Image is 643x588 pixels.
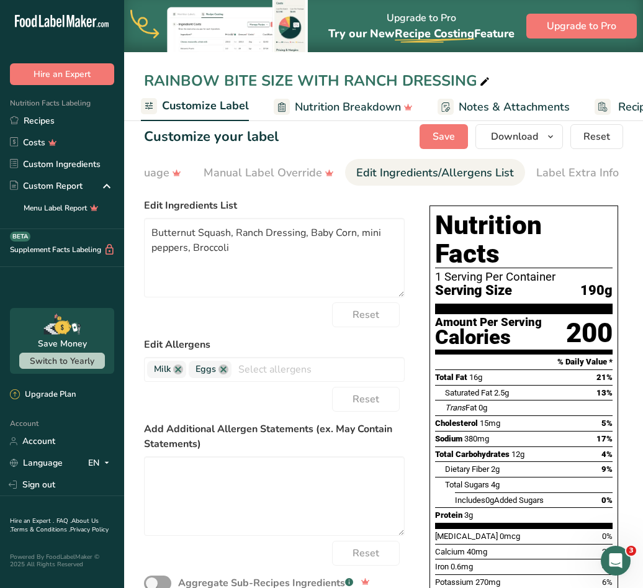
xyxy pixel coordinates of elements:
a: Language [10,452,63,474]
span: Download [491,129,538,144]
h1: Nutrition Facts [435,211,613,268]
div: Powered By FoodLabelMaker © 2025 All Rights Reserved [10,553,114,568]
span: 21% [596,373,613,382]
div: Custom Report [10,179,83,192]
span: 0.6mg [451,562,473,571]
span: 2.5g [494,388,509,397]
span: Notes & Attachments [459,99,570,115]
span: Dietary Fiber [445,464,489,474]
span: Eggs [196,363,216,376]
span: Try our New Feature [328,26,515,41]
span: 0% [602,531,613,541]
span: Fat [445,403,477,412]
button: Save [420,124,468,149]
span: Milk [154,363,171,376]
a: About Us . [10,517,99,534]
span: 5% [601,418,613,428]
button: Upgrade to Pro [526,14,637,38]
span: 270mg [475,577,500,587]
span: Recipe Costing [395,26,474,41]
span: 0% [601,495,613,505]
div: 1 Serving Per Container [435,271,613,283]
span: Saturated Fat [445,388,492,397]
span: 2g [491,464,500,474]
span: Reset [583,129,610,144]
div: Upgrade Plan [10,389,76,401]
button: Reset [332,541,400,566]
span: Cholesterol [435,418,478,428]
a: FAQ . [56,517,71,525]
span: 0mcg [500,531,520,541]
div: EN [88,456,114,471]
div: Edit Ingredients/Allergens List [356,165,514,181]
button: Reset [332,302,400,327]
div: Label Extra Info [536,165,619,181]
span: Upgrade to Pro [547,19,616,34]
span: Sodium [435,434,462,443]
a: Privacy Policy [70,525,109,534]
iframe: Intercom live chat [601,546,631,576]
span: 9% [601,464,613,474]
a: Nutrition Breakdown [274,93,413,121]
span: 40mg [467,547,487,556]
span: 4% [601,450,613,459]
div: Save Money [38,337,87,350]
span: Iron [435,562,449,571]
span: Reset [353,307,379,322]
label: Add Additional Allergen Statements (ex. May Contain Statements) [144,422,405,451]
button: Download [475,124,563,149]
div: Calories [435,328,542,346]
a: Terms & Conditions . [11,525,70,534]
span: 3g [464,510,473,520]
span: 190g [580,283,613,299]
span: 12g [511,450,524,459]
button: Reset [570,124,623,149]
span: 380mg [464,434,489,443]
span: Reset [353,546,379,561]
span: Customize Label [162,97,249,114]
a: Hire an Expert . [10,517,54,525]
input: Select allergens [232,360,404,379]
span: 15mg [480,418,500,428]
div: Manual Label Override [204,165,334,181]
span: Switch to Yearly [30,355,94,367]
div: 200 [566,317,613,350]
span: Total Sugars [445,480,489,489]
span: 0g [485,495,494,505]
span: Calcium [435,547,465,556]
span: [MEDICAL_DATA] [435,531,498,541]
span: Save [433,129,455,144]
button: Switch to Yearly [19,353,105,369]
a: Customize Label [141,92,249,122]
span: 13% [596,388,613,397]
label: Edit Ingredients List [144,198,405,213]
span: Total Fat [435,373,467,382]
span: Reset [353,392,379,407]
div: RAINBOW BITE SIZE WITH RANCH DRESSING [144,70,492,92]
h1: Customize your label [144,127,279,147]
span: Protein [435,510,462,520]
i: Trans [445,403,465,412]
span: Includes Added Sugars [455,495,544,505]
span: 4g [491,480,500,489]
div: Upgrade to Pro [328,1,515,52]
button: Reset [332,387,400,412]
div: BETA [10,232,30,242]
div: Amount Per Serving [435,317,542,328]
span: Potassium [435,577,474,587]
span: Serving Size [435,283,512,299]
span: 17% [596,434,613,443]
span: 3 [626,546,636,556]
span: 6% [602,577,613,587]
div: Change Language [76,165,181,181]
section: % Daily Value * [435,355,613,369]
span: 0g [479,403,487,412]
button: Hire an Expert [10,63,114,85]
span: Nutrition Breakdown [295,99,401,115]
span: Total Carbohydrates [435,450,510,459]
label: Edit Allergens [144,337,405,352]
a: Notes & Attachments [438,93,570,121]
span: 16g [469,373,482,382]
